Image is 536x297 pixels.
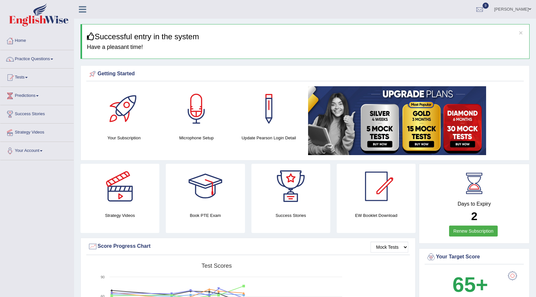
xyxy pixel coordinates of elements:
a: Tests [0,69,74,85]
span: 9 [483,3,489,9]
div: Getting Started [88,69,522,79]
a: Strategy Videos [0,124,74,140]
h4: Your Subscription [91,135,157,141]
h3: Successful entry in the system [87,32,524,41]
a: Renew Subscription [449,226,498,237]
h4: Strategy Videos [80,212,159,219]
a: Home [0,32,74,48]
a: Success Stories [0,105,74,121]
h4: Days to Expiry [426,201,522,207]
text: 90 [101,275,105,279]
b: 65+ [453,273,488,296]
b: 2 [471,210,477,222]
tspan: Test scores [202,263,232,269]
h4: Update Pearson Login Detail [236,135,302,141]
button: × [519,29,523,36]
img: small5.jpg [308,86,486,155]
a: Practice Questions [0,50,74,66]
h4: Have a pleasant time! [87,44,524,51]
a: Predictions [0,87,74,103]
div: Your Target Score [426,252,522,262]
h4: Microphone Setup [164,135,230,141]
h4: Success Stories [251,212,330,219]
h4: Book PTE Exam [166,212,245,219]
div: Score Progress Chart [88,242,408,251]
a: Your Account [0,142,74,158]
h4: EW Booklet Download [337,212,416,219]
